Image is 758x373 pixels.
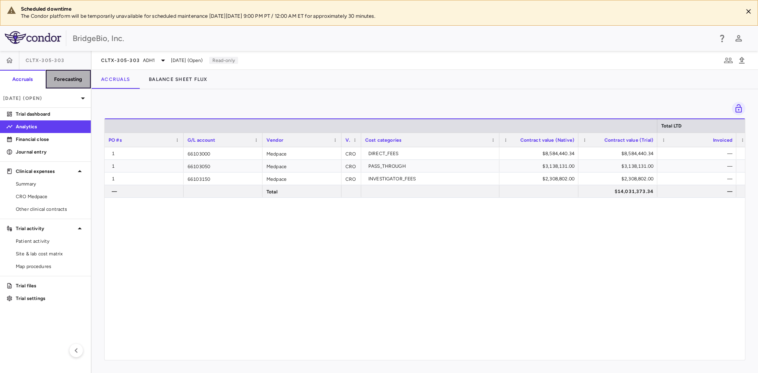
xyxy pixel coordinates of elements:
button: Balance Sheet Flux [139,70,217,89]
span: Patient activity [16,238,84,245]
div: CRO [341,172,361,185]
p: Trial dashboard [16,111,84,118]
span: You do not have permission to lock or unlock grids [729,102,745,115]
span: [DATE] (Open) [171,57,203,64]
span: Contract value (Native) [520,137,574,143]
div: INVESTIGATOR_FEES [368,172,495,185]
span: ADH1 [143,57,155,64]
div: 66103150 [184,172,263,185]
span: Total LTD [661,123,681,129]
p: Trial files [16,282,84,289]
span: Invoiced [713,137,732,143]
span: Other clinical contracts [16,206,84,213]
span: CLTX-305-303 [26,57,64,64]
div: CRO [341,160,361,172]
div: — [664,185,732,198]
div: PASS_THROUGH [368,160,495,172]
h6: Accruals [12,76,33,83]
div: Total [263,185,341,197]
p: Analytics [16,123,84,130]
p: Trial activity [16,225,75,232]
p: Read-only [209,57,238,64]
span: PO #s [109,137,122,143]
p: Financial close [16,136,84,143]
div: $3,138,131.00 [507,160,574,172]
span: Map procedures [16,263,84,270]
div: $2,308,802.00 [585,172,653,185]
span: CRO Medpace [16,193,84,200]
div: BridgeBio, Inc. [73,32,712,44]
p: [DATE] (Open) [3,95,78,102]
img: logo-full-SnFGN8VE.png [5,31,61,44]
p: The Condor platform will be temporarily unavailable for scheduled maintenance [DATE][DATE] 9:00 P... [21,13,736,20]
div: Medpace [263,172,341,185]
span: G/L account [188,137,216,143]
div: 1 [112,172,180,185]
div: 1 [112,160,180,172]
div: $8,584,440.34 [585,147,653,160]
div: — [664,172,732,185]
span: Vendor [266,137,283,143]
div: — [664,160,732,172]
span: Cost categories [365,137,402,143]
span: Vendor type [345,137,350,143]
span: Contract value (Trial) [604,137,653,143]
button: Accruals [92,70,139,89]
div: DIRECT_FEES [368,147,495,160]
p: Clinical expenses [16,168,75,175]
div: 1 [112,147,180,160]
div: CRO [341,147,361,159]
div: $14,031,373.34 [585,185,653,198]
div: $2,308,802.00 [507,172,574,185]
p: Trial settings [16,295,84,302]
div: — [664,147,732,160]
span: Site & lab cost matrix [16,250,84,257]
div: 66103050 [184,160,263,172]
h6: Forecasting [54,76,83,83]
div: Medpace [263,147,341,159]
div: 66103000 [184,147,263,159]
div: Scheduled downtime [21,6,736,13]
button: Close [743,6,754,17]
div: — [112,185,180,198]
p: Journal entry [16,148,84,156]
div: Medpace [263,160,341,172]
div: $3,138,131.00 [585,160,653,172]
div: $8,584,440.34 [507,147,574,160]
span: Summary [16,180,84,187]
span: CLTX-305-303 [101,57,140,64]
